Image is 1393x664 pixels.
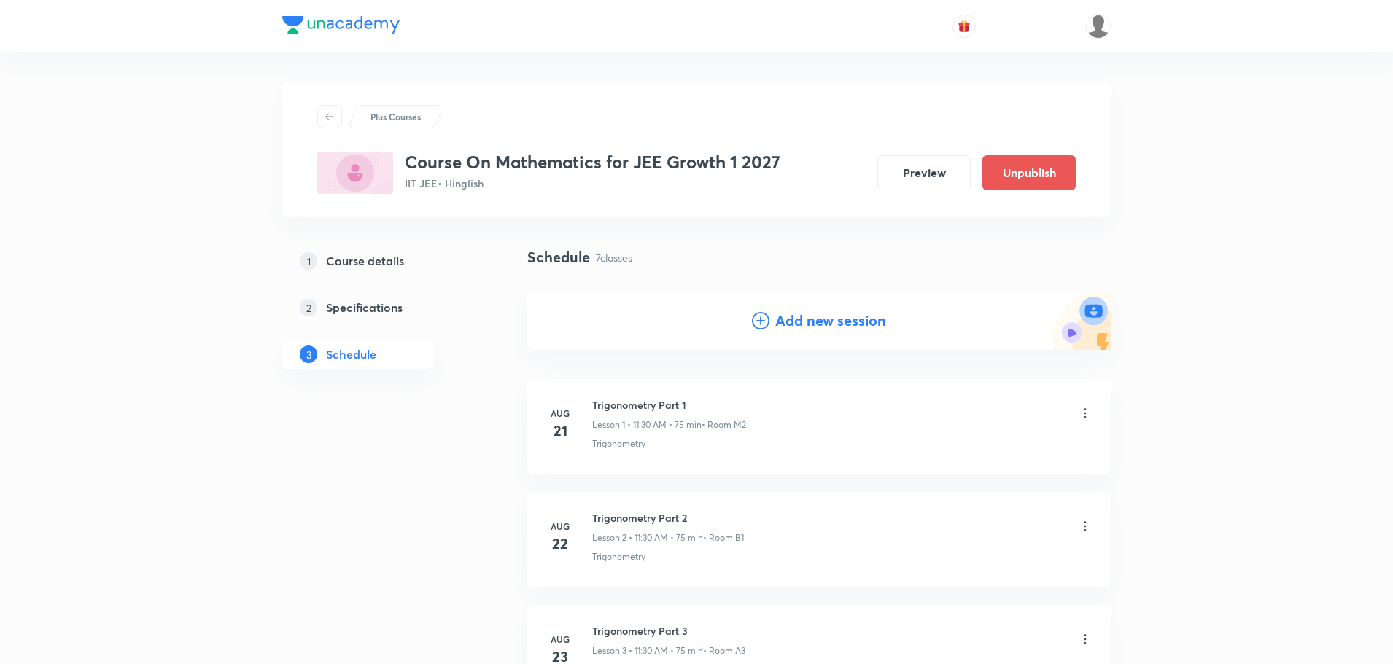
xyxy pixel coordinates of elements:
[546,407,575,420] h6: Aug
[702,418,746,431] p: • Room M2
[546,633,575,646] h6: Aug
[592,531,703,544] p: Lesson 2 • 11:30 AM • 75 min
[592,418,702,431] p: Lesson 1 • 11:30 AM • 75 min
[877,155,971,190] button: Preview
[317,152,393,194] img: 1633B625-B182-45A1-9FDA-A034F0E038AF_plus.png
[592,437,645,450] p: Trigonometry
[546,420,575,442] h4: 21
[300,345,317,363] p: 3
[370,110,421,123] p: Plus Courses
[982,155,1076,190] button: Unpublish
[775,310,886,332] h4: Add new session
[282,16,400,34] img: Company Logo
[405,152,780,173] h3: Course On Mathematics for JEE Growth 1 2027
[546,533,575,555] h4: 22
[405,176,780,191] p: IIT JEE • Hinglish
[300,252,317,270] p: 1
[1086,14,1111,39] img: Vivek Patil
[546,520,575,533] h6: Aug
[282,246,481,276] a: 1Course details
[592,510,744,526] h6: Trigonometry Part 2
[282,293,481,322] a: 2Specifications
[703,644,745,657] p: • Room A3
[596,250,632,265] p: 7 classes
[592,644,703,657] p: Lesson 3 • 11:30 AM • 75 min
[326,252,404,270] h5: Course details
[1052,292,1111,350] img: Add
[703,531,744,544] p: • Room B1
[326,345,376,363] h5: Schedule
[592,623,745,638] h6: Trigonometry Part 3
[282,16,400,37] a: Company Logo
[300,299,317,316] p: 2
[527,246,590,268] h4: Schedule
[952,15,976,38] button: avatar
[592,397,746,413] h6: Trigonometry Part 1
[592,550,645,563] p: Trigonometry
[326,299,403,316] h5: Specifications
[958,20,971,33] img: avatar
